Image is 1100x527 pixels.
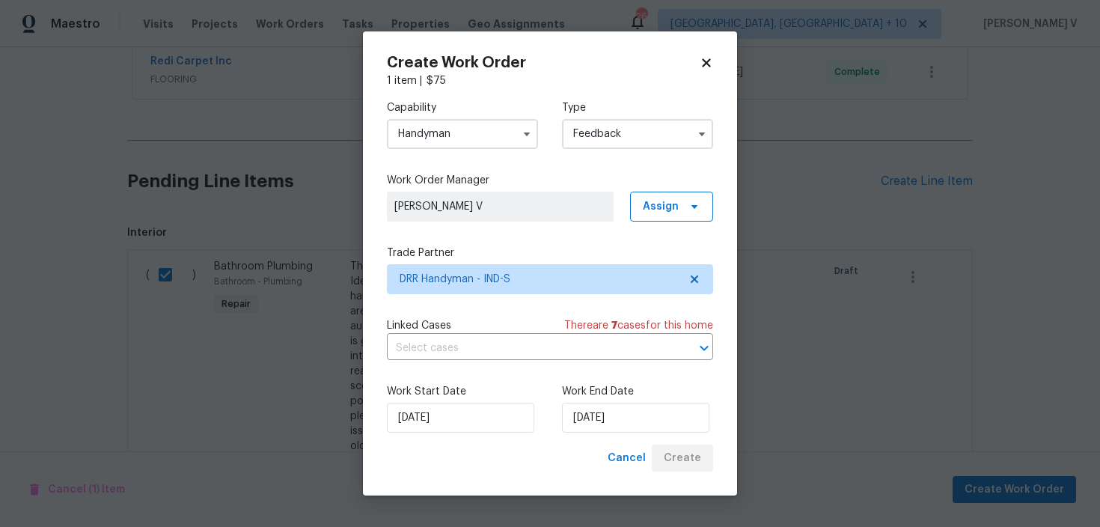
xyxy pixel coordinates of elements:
input: Select... [562,119,713,149]
input: M/D/YYYY [387,403,534,433]
span: 7 [611,320,617,331]
span: There are case s for this home [564,318,713,333]
span: DRR Handyman - IND-S [400,272,679,287]
label: Capability [387,100,538,115]
span: $ 75 [427,76,446,86]
input: M/D/YYYY [562,403,709,433]
span: Linked Cases [387,318,451,333]
h2: Create Work Order [387,55,700,70]
button: Show options [518,125,536,143]
label: Work Order Manager [387,173,713,188]
div: 1 item | [387,73,713,88]
label: Work End Date [562,384,713,399]
input: Select cases [387,337,671,360]
button: Show options [693,125,711,143]
span: [PERSON_NAME] V [394,199,606,214]
span: Assign [643,199,679,214]
label: Work Start Date [387,384,538,399]
label: Type [562,100,713,115]
input: Select... [387,119,538,149]
button: Open [694,338,715,359]
button: Cancel [602,445,652,472]
label: Trade Partner [387,246,713,261]
span: Cancel [608,449,646,468]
